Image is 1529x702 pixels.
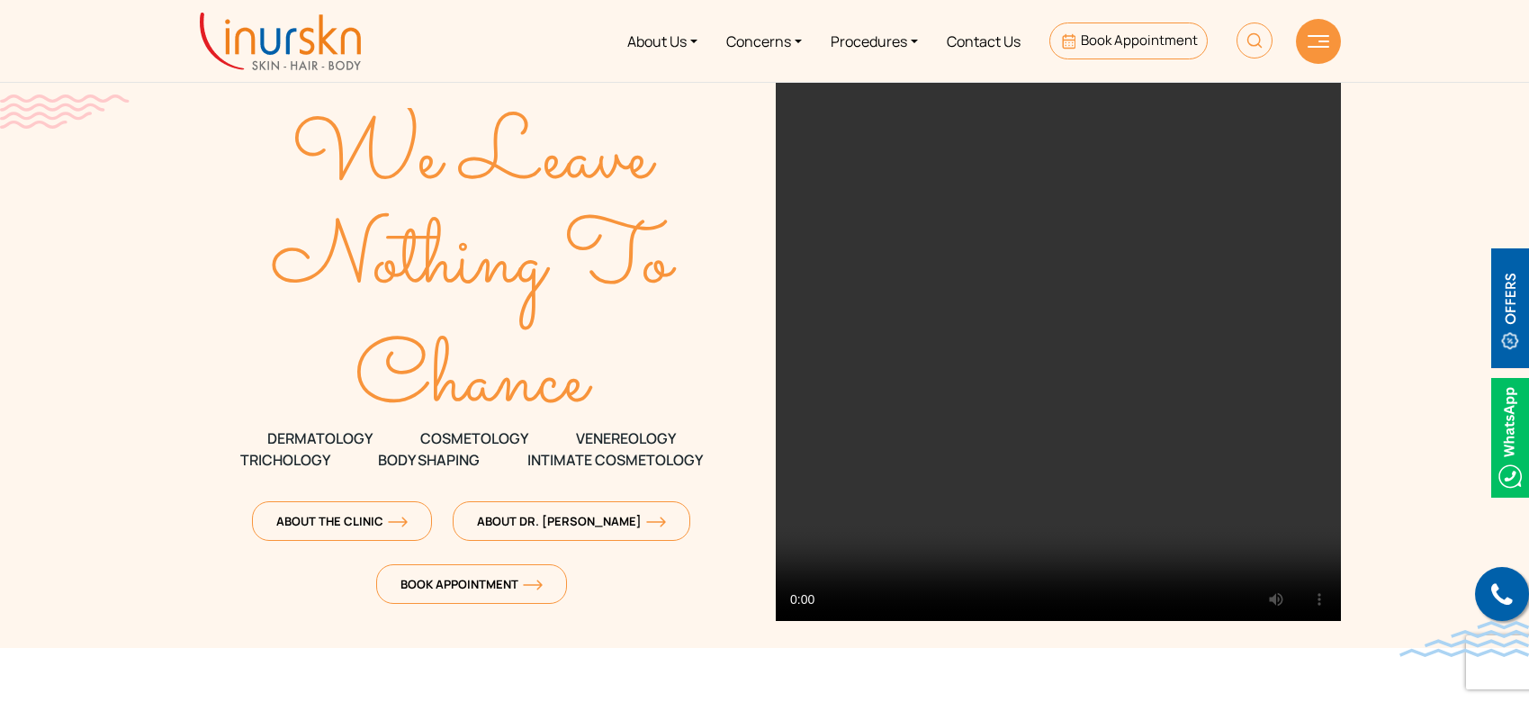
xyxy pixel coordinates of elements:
a: Procedures [816,7,932,75]
span: VENEREOLOGY [576,427,676,449]
text: Chance [355,316,593,449]
span: About The Clinic [276,513,408,529]
span: COSMETOLOGY [420,427,528,449]
a: Whatsappicon [1491,427,1529,446]
a: Book Appointmentorange-arrow [376,564,567,604]
span: Book Appointment [400,576,543,592]
img: offerBt [1491,248,1529,368]
img: bluewave [1399,621,1529,657]
img: HeaderSearch [1237,22,1273,58]
span: Book Appointment [1081,31,1198,49]
a: About The Clinicorange-arrow [252,501,432,541]
span: TRICHOLOGY [240,449,330,471]
text: We Leave [292,93,657,226]
a: Contact Us [932,7,1035,75]
a: About Us [613,7,712,75]
a: About Dr. [PERSON_NAME]orange-arrow [453,501,690,541]
img: inurskn-logo [200,13,361,70]
img: orange-arrow [523,580,543,590]
img: Whatsappicon [1491,378,1529,498]
span: Intimate Cosmetology [527,449,703,471]
img: orange-arrow [388,517,408,527]
span: Body Shaping [378,449,480,471]
text: Nothing To [271,196,677,329]
a: Concerns [712,7,816,75]
span: About Dr. [PERSON_NAME] [477,513,666,529]
span: DERMATOLOGY [267,427,373,449]
img: orange-arrow [646,517,666,527]
img: hamLine.svg [1308,35,1329,48]
a: Book Appointment [1049,22,1207,59]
